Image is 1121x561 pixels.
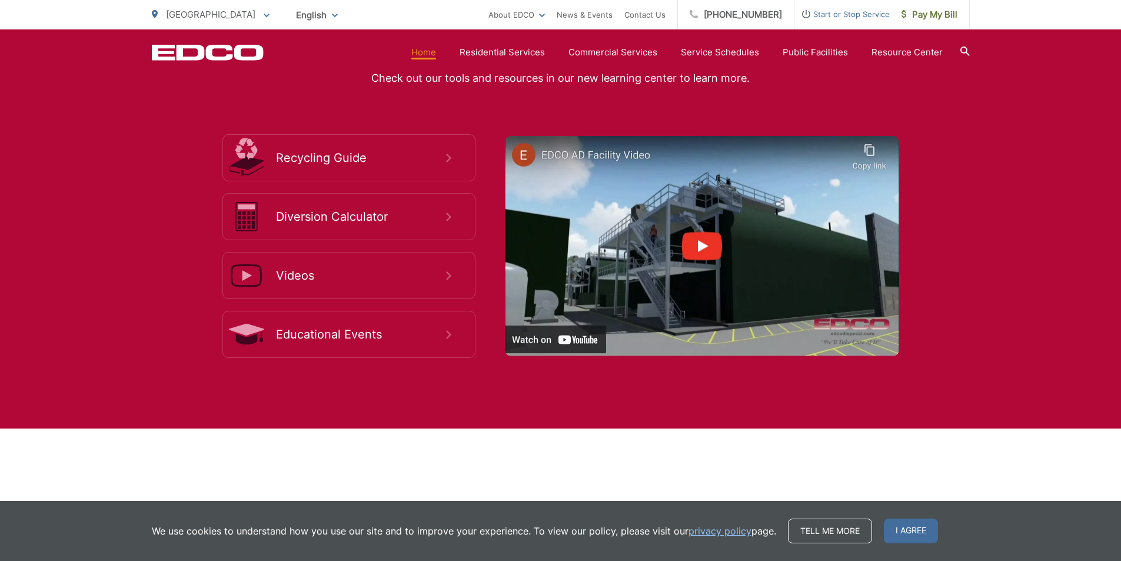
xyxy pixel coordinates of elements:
span: Diversion Calculator [276,210,446,224]
span: Videos [276,268,446,283]
a: Residential Services [460,45,545,59]
a: Public Facilities [783,45,848,59]
p: Check out our tools and resources in our new learning center to learn more. [152,69,970,87]
a: Contact Us [624,8,666,22]
a: Educational Events [222,311,475,358]
a: Home [411,45,436,59]
a: Service Schedules [681,45,759,59]
a: privacy policy [688,524,751,538]
span: Pay My Bill [902,8,957,22]
a: News & Events [557,8,613,22]
a: Commercial Services [568,45,657,59]
a: Recycling Guide [222,134,475,181]
span: Recycling Guide [276,151,446,165]
span: Educational Events [276,327,446,341]
span: English [287,5,347,25]
span: I agree [884,519,938,543]
p: We use cookies to understand how you use our site and to improve your experience. To view our pol... [152,524,776,538]
a: EDCD logo. Return to the homepage. [152,44,264,61]
a: Diversion Calculator [222,193,475,240]
a: Tell me more [788,519,872,543]
span: [GEOGRAPHIC_DATA] [166,9,255,20]
a: Videos [222,252,475,299]
a: About EDCO [488,8,545,22]
a: Resource Center [871,45,943,59]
